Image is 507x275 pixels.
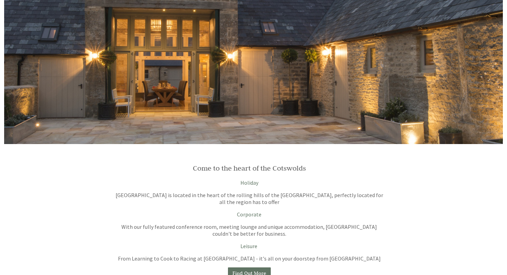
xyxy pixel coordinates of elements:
a: Leisure [240,243,257,249]
a: Corporate [237,211,261,218]
p: With our fully featured conference room, meeting lounge and unique accommodation, [GEOGRAPHIC_DAT... [114,223,385,237]
a: Holiday [240,179,258,186]
h2: Come to the heart of the Cotswolds [114,164,385,173]
p: From Learning to Cook to Racing at [GEOGRAPHIC_DATA] - it's all on your doorstep from [GEOGRAPHIC... [114,255,385,262]
p: [GEOGRAPHIC_DATA] is located in the heart of the rolling hills of the [GEOGRAPHIC_DATA], perfectl... [114,192,385,205]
